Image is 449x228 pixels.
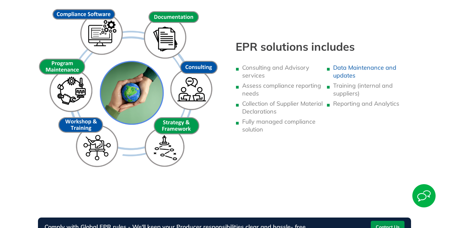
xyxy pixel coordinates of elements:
[242,100,323,115] li: Collection of Supplier Material Declarations
[242,64,323,79] li: Consulting and Advisory services
[333,82,414,97] li: Training (internal and suppliers)
[333,64,396,79] a: Data Maintenance and updates
[412,184,436,207] img: Start Chat
[333,100,414,108] li: Reporting and Analytics
[242,82,323,97] li: Assess compliance reporting needs
[236,40,418,54] h3: EPR solutions includes
[242,118,323,133] li: Fully managed compliance solution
